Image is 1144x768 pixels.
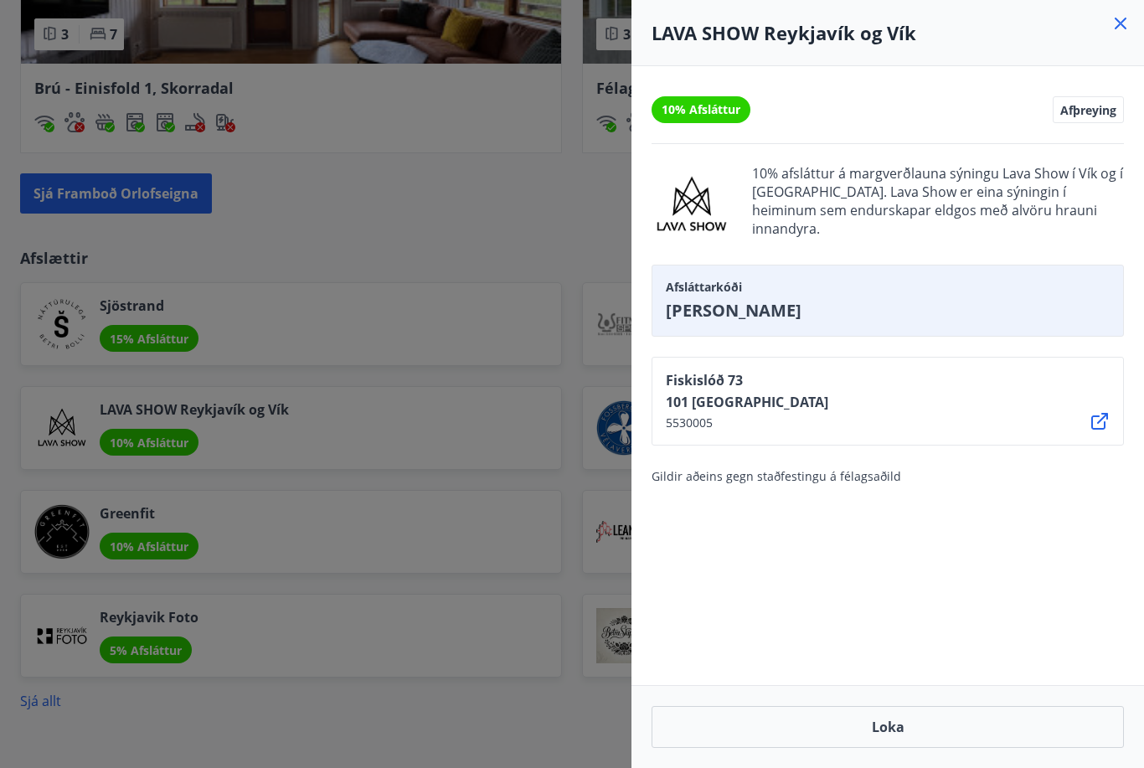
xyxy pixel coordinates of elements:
[666,279,1110,296] span: Afsláttarkóði
[652,706,1124,748] button: Loka
[1060,102,1116,117] span: Afþreying
[666,299,1110,322] span: [PERSON_NAME]
[652,468,901,484] span: Gildir aðeins gegn staðfestingu á félagsaðild
[666,415,828,431] span: 5530005
[666,371,828,389] span: Fiskislóð 73
[752,164,1124,245] span: 10% afsláttur á margverðlauna sýningu Lava Show í Vík og í [GEOGRAPHIC_DATA]. Lava Show er eina s...
[666,393,828,411] span: 101 [GEOGRAPHIC_DATA]
[662,101,740,118] span: 10% Afsláttur
[652,20,1124,45] h4: LAVA SHOW Reykjavík og Vík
